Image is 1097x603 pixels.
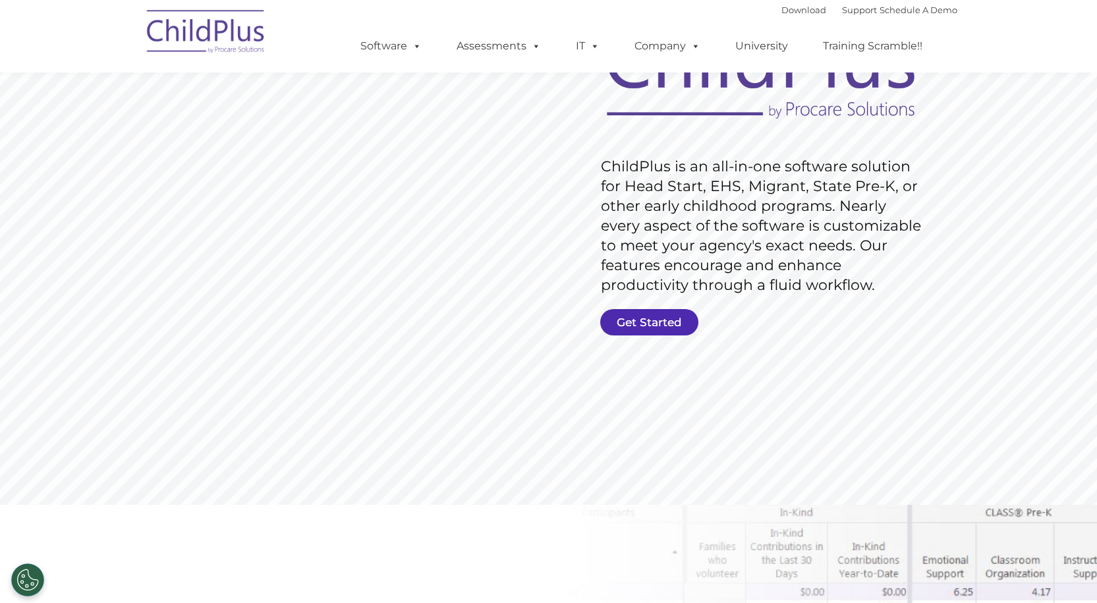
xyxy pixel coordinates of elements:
button: Cookies Settings [11,563,44,596]
a: IT [563,33,613,59]
img: ChildPlus by Procare Solutions [140,1,272,67]
font: | [781,5,957,15]
rs-layer: ChildPlus is an all-in-one software solution for Head Start, EHS, Migrant, State Pre-K, or other ... [601,157,928,295]
a: Support [842,5,877,15]
a: University [722,33,801,59]
a: Company [621,33,714,59]
a: Software [347,33,435,59]
a: Get Started [600,309,698,335]
a: Download [781,5,826,15]
a: Training Scramble!! [810,33,936,59]
a: Schedule A Demo [880,5,957,15]
a: Assessments [443,33,554,59]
